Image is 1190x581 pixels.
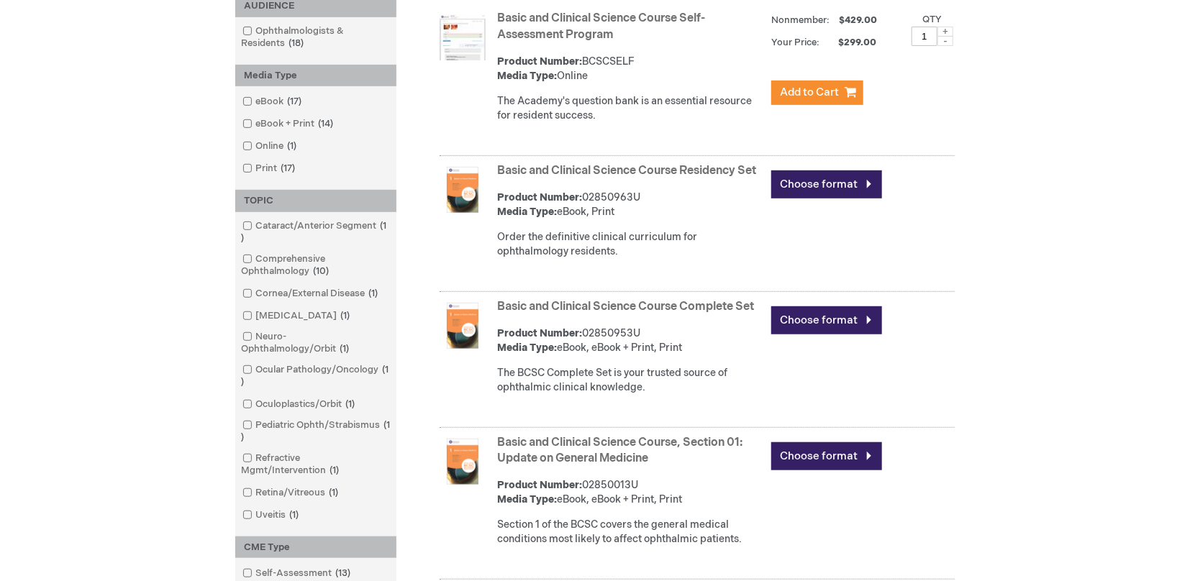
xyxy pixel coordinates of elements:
[332,567,354,579] span: 13
[241,419,390,443] span: 1
[497,12,705,42] a: Basic and Clinical Science Course Self-Assessment Program
[497,366,764,395] div: The BCSC Complete Set is your trusted source of ophthalmic clinical knowledge.
[342,398,358,410] span: 1
[497,326,764,355] div: 02850953U eBook, eBook + Print, Print
[771,37,819,48] strong: Your Price:
[771,170,882,198] a: Choose format
[912,27,937,46] input: Qty
[239,363,393,389] a: Ocular Pathology/Oncology1
[239,95,307,109] a: eBook17
[239,508,304,522] a: Uveitis1
[241,364,389,388] span: 1
[440,14,486,60] img: Basic and Clinical Science Course Self-Assessment Program
[497,70,557,82] strong: Media Type:
[285,37,307,49] span: 18
[239,117,339,131] a: eBook + Print14
[837,14,879,26] span: $429.00
[337,310,353,321] span: 1
[283,96,305,107] span: 17
[440,439,486,485] img: Basic and Clinical Science Course, Section 01: Update on General Medicine
[309,265,332,277] span: 10
[239,452,393,477] a: Refractive Mgmt/Intervention1
[771,442,882,470] a: Choose format
[497,164,756,178] a: Basic and Clinical Science Course Residency Set
[239,330,393,356] a: Neuro-Ophthalmology/Orbit1
[336,343,353,354] span: 1
[325,487,342,498] span: 1
[497,55,582,68] strong: Product Number:
[235,536,396,559] div: CME Type
[771,81,863,105] button: Add to Cart
[497,55,764,83] div: BCSCSELF Online
[235,190,396,212] div: TOPIC
[326,465,342,476] span: 1
[239,287,383,301] a: Cornea/External Disease1
[497,191,582,203] strong: Product Number:
[239,24,393,50] a: Ophthalmologists & Residents18
[497,94,764,123] div: The Academy's question bank is an essential resource for resident success.
[497,300,754,314] a: Basic and Clinical Science Course Complete Set
[365,288,381,299] span: 1
[497,230,764,259] div: Order the definitive clinical curriculum for ophthalmology residents.
[283,140,300,152] span: 1
[239,398,360,411] a: Oculoplastics/Orbit1
[277,163,299,174] span: 17
[241,220,386,244] span: 1
[239,252,393,278] a: Comprehensive Ophthalmology10
[497,478,764,507] div: 02850013U eBook, eBook + Print, Print
[314,118,337,129] span: 14
[497,436,742,466] a: Basic and Clinical Science Course, Section 01: Update on General Medicine
[440,167,486,213] img: Basic and Clinical Science Course Residency Set
[497,518,764,546] div: Section 1 of the BCSC covers the general medical conditions most likely to affect ophthalmic pati...
[922,14,942,25] label: Qty
[239,567,356,580] a: Self-Assessment13
[497,191,764,219] div: 02850963U eBook, Print
[235,65,396,87] div: Media Type
[239,219,393,245] a: Cataract/Anterior Segment1
[239,418,393,444] a: Pediatric Ophth/Strabismus1
[771,12,830,29] strong: Nonmember:
[822,37,878,48] span: $299.00
[239,162,301,175] a: Print17
[239,486,344,500] a: Retina/Vitreous1
[497,327,582,339] strong: Product Number:
[239,309,355,323] a: [MEDICAL_DATA]1
[497,342,557,354] strong: Media Type:
[780,86,839,99] span: Add to Cart
[497,479,582,491] strong: Product Number:
[497,206,557,218] strong: Media Type:
[771,306,882,334] a: Choose format
[239,139,302,153] a: Online1
[286,509,302,521] span: 1
[497,493,557,505] strong: Media Type:
[440,303,486,349] img: Basic and Clinical Science Course Complete Set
